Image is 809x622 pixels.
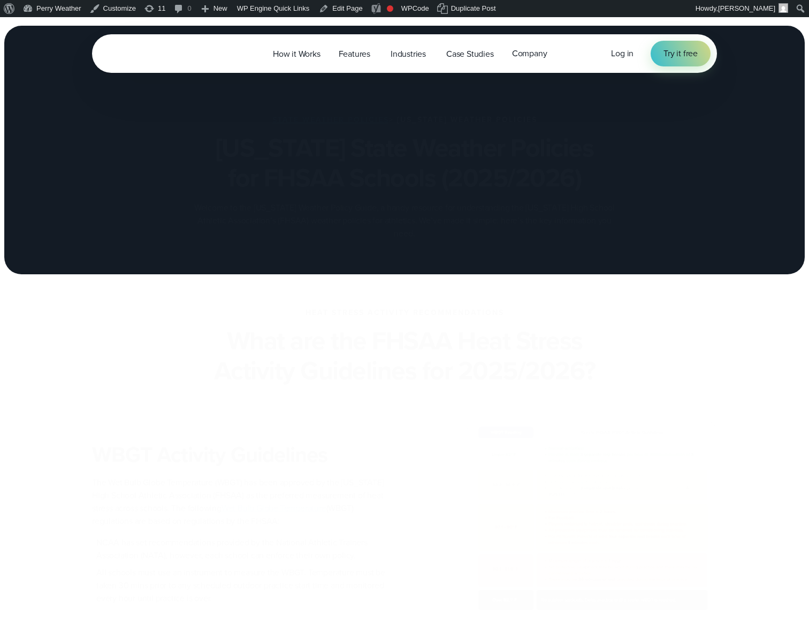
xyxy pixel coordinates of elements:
[446,48,494,61] span: Case Studies
[387,5,393,12] div: Needs improvement
[611,47,634,59] span: Log in
[273,48,320,61] span: How it Works
[718,4,775,12] span: [PERSON_NAME]
[651,41,711,66] a: Try it free
[339,48,370,61] span: Features
[391,48,426,61] span: Industries
[437,43,503,65] a: Case Studies
[264,43,330,65] a: How it Works
[611,47,634,60] a: Log in
[512,47,547,60] span: Company
[663,47,698,60] span: Try it free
